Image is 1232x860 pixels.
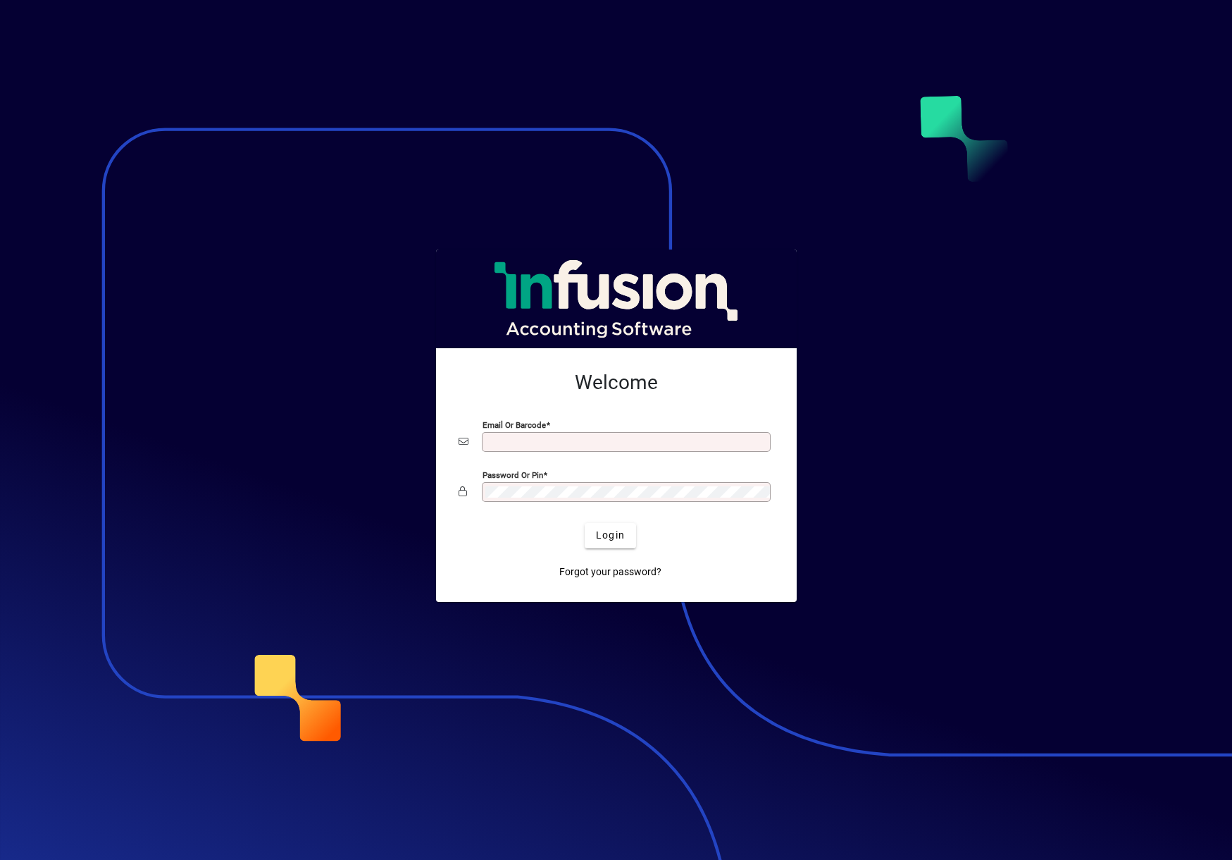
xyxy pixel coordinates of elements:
[559,565,661,579] span: Forgot your password?
[483,469,543,479] mat-label: Password or Pin
[459,371,774,395] h2: Welcome
[585,523,636,548] button: Login
[483,419,546,429] mat-label: Email or Barcode
[554,560,667,585] a: Forgot your password?
[596,528,625,543] span: Login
